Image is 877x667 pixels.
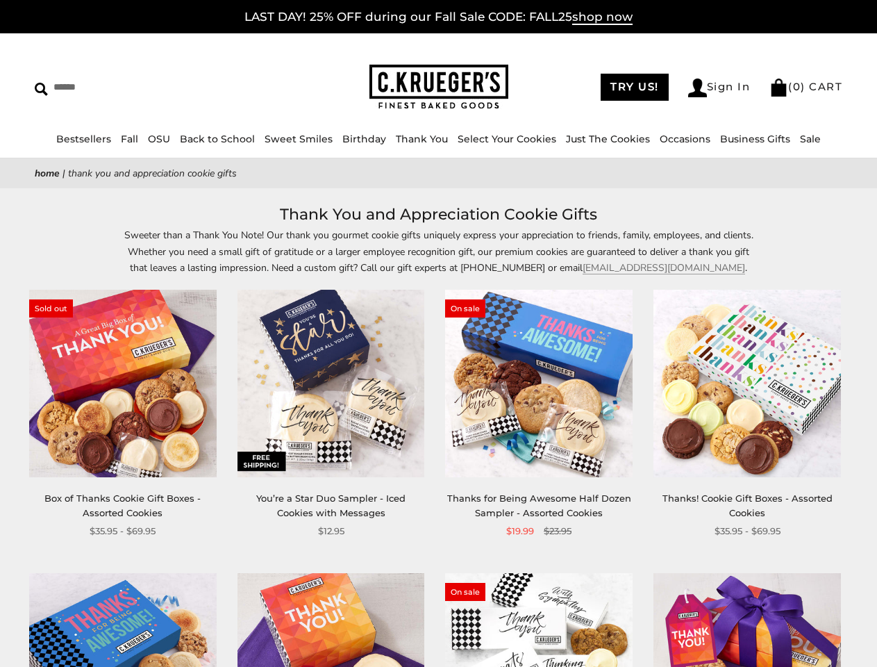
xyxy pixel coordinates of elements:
[265,133,333,145] a: Sweet Smiles
[256,493,406,518] a: You’re a Star Duo Sampler - Iced Cookies with Messages
[769,80,842,93] a: (0) CART
[566,133,650,145] a: Just The Cookies
[506,524,534,538] span: $19.99
[800,133,821,145] a: Sale
[601,74,669,101] a: TRY US!
[544,524,571,538] span: $23.95
[244,10,633,25] a: LAST DAY! 25% OFF during our Fall Sale CODE: FALL25shop now
[29,299,73,318] span: Sold out
[447,493,631,518] a: Thanks for Being Awesome Half Dozen Sampler - Assorted Cookies
[56,202,821,227] h1: Thank You and Appreciation Cookie Gifts
[396,133,448,145] a: Thank You
[29,290,217,477] img: Box of Thanks Cookie Gift Boxes - Assorted Cookies
[769,79,788,97] img: Bag
[715,524,780,538] span: $35.95 - $69.95
[720,133,790,145] a: Business Gifts
[56,133,111,145] a: Bestsellers
[660,133,710,145] a: Occasions
[35,165,842,181] nav: breadcrumbs
[688,79,707,97] img: Account
[318,524,344,538] span: $12.95
[369,65,508,110] img: C.KRUEGER'S
[90,524,156,538] span: $35.95 - $69.95
[119,227,758,275] p: Sweeter than a Thank You Note! Our thank you gourmet cookie gifts uniquely express your appreciat...
[68,167,237,180] span: Thank You and Appreciation Cookie Gifts
[35,167,60,180] a: Home
[35,76,219,98] input: Search
[44,493,201,518] a: Box of Thanks Cookie Gift Boxes - Assorted Cookies
[180,133,255,145] a: Back to School
[148,133,170,145] a: OSU
[342,133,386,145] a: Birthday
[458,133,556,145] a: Select Your Cookies
[445,583,485,601] span: On sale
[653,290,841,477] img: Thanks! Cookie Gift Boxes - Assorted Cookies
[62,167,65,180] span: |
[237,290,425,477] img: You’re a Star Duo Sampler - Iced Cookies with Messages
[445,290,633,477] img: Thanks for Being Awesome Half Dozen Sampler - Assorted Cookies
[445,299,485,318] span: On sale
[688,79,751,97] a: Sign In
[793,80,801,93] span: 0
[35,83,48,96] img: Search
[572,10,633,25] span: shop now
[121,133,138,145] a: Fall
[583,261,745,274] a: [EMAIL_ADDRESS][DOMAIN_NAME]
[662,493,833,518] a: Thanks! Cookie Gift Boxes - Assorted Cookies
